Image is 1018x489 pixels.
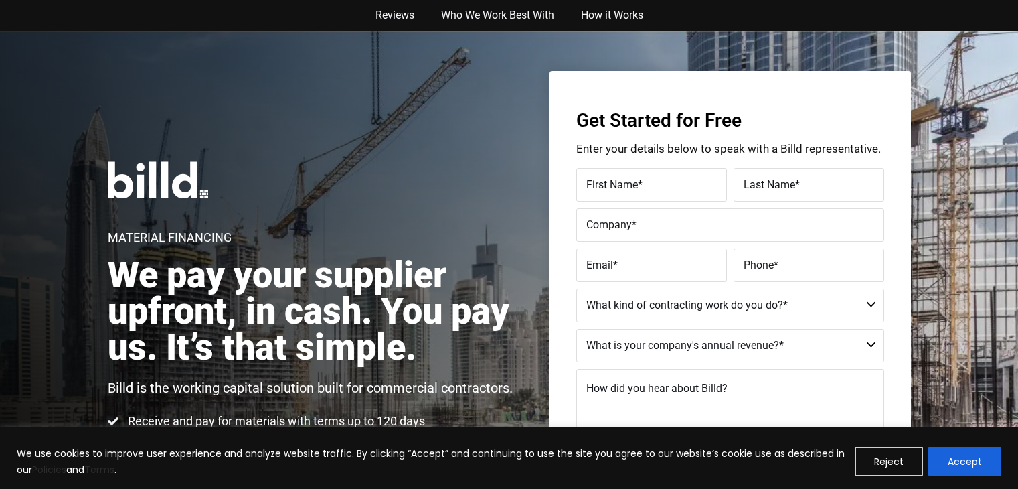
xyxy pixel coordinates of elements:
span: First Name [586,178,638,191]
p: Enter your details below to speak with a Billd representative. [576,143,884,155]
p: Billd is the working capital solution built for commercial contractors. [108,379,513,397]
button: Accept [928,447,1001,476]
a: Policies [32,463,66,476]
span: Last Name [744,178,795,191]
h2: We pay your supplier upfront, in cash. You pay us. It’s that simple. [108,257,524,366]
span: How did you hear about Billd? [586,382,728,395]
span: Receive and pay for materials with terms up to 120 days [124,413,425,429]
p: We use cookies to improve user experience and analyze website traffic. By clicking “Accept” and c... [17,445,845,478]
a: Terms [84,463,114,476]
span: Phone [744,259,774,271]
button: Reject [855,447,923,476]
span: Email [586,259,613,271]
h3: Get Started for Free [576,111,884,130]
h1: Material Financing [108,232,232,244]
span: Company [586,218,632,231]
